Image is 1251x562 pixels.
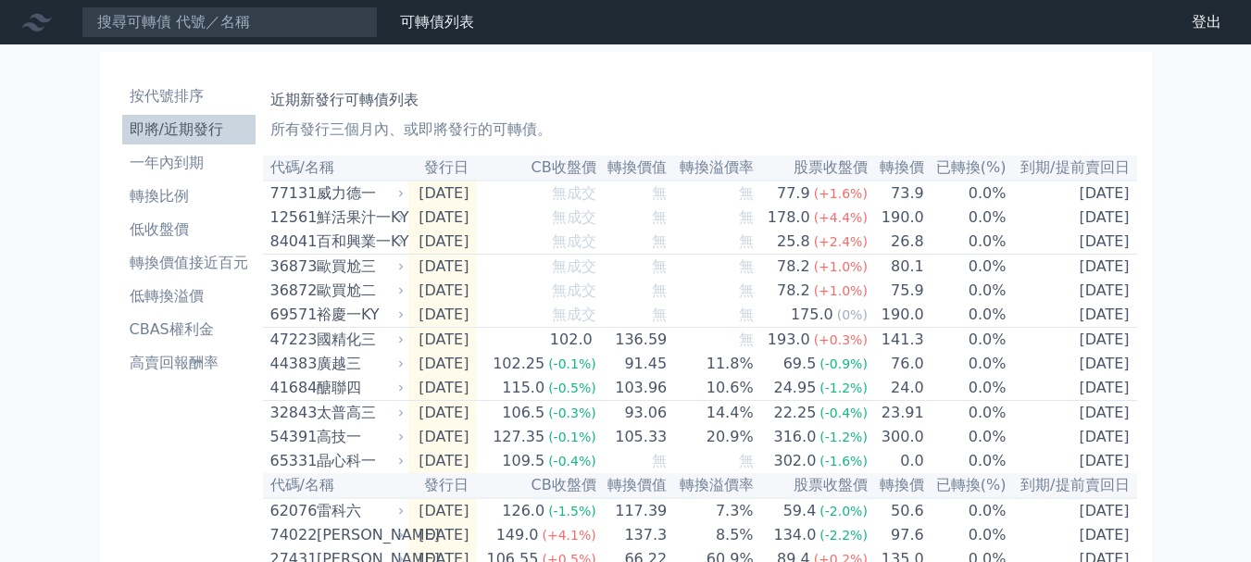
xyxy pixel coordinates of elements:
[546,329,596,351] div: 102.0
[1007,255,1137,280] td: [DATE]
[837,307,868,322] span: (0%)
[925,156,1007,181] th: 已轉換(%)
[270,256,312,278] div: 36873
[542,528,595,543] span: (+4.1%)
[122,318,256,341] li: CBAS權利金
[122,352,256,374] li: 高賣回報酬率
[925,376,1007,401] td: 0.0%
[773,256,814,278] div: 78.2
[498,377,548,399] div: 115.0
[869,181,925,206] td: 73.9
[498,402,548,424] div: 106.5
[122,252,256,274] li: 轉換價值接近百元
[1007,206,1137,230] td: [DATE]
[317,450,401,472] div: 晶心科一
[780,353,820,375] div: 69.5
[739,184,754,202] span: 無
[1007,449,1137,473] td: [DATE]
[597,352,669,376] td: 91.45
[317,182,401,205] div: 威力德一
[925,206,1007,230] td: 0.0%
[770,377,820,399] div: 24.95
[780,500,820,522] div: 59.4
[597,425,669,449] td: 105.33
[317,206,401,229] div: 鮮活果汁一KY
[925,449,1007,473] td: 0.0%
[652,281,667,299] span: 無
[652,306,667,323] span: 無
[819,454,868,468] span: (-1.6%)
[1177,7,1236,37] a: 登出
[869,376,925,401] td: 24.0
[597,498,669,523] td: 117.39
[668,401,754,426] td: 14.4%
[122,348,256,378] a: 高賣回報酬率
[652,257,667,275] span: 無
[408,352,477,376] td: [DATE]
[739,306,754,323] span: 無
[652,452,667,469] span: 無
[270,304,312,326] div: 69571
[869,328,925,353] td: 141.3
[552,184,596,202] span: 無成交
[270,280,312,302] div: 36872
[597,156,669,181] th: 轉換價值
[597,328,669,353] td: 136.59
[270,119,1130,141] p: 所有發行三個月內、或即將發行的可轉債。
[925,352,1007,376] td: 0.0%
[408,328,477,353] td: [DATE]
[668,352,754,376] td: 11.8%
[270,426,312,448] div: 54391
[548,454,596,468] span: (-0.4%)
[552,306,596,323] span: 無成交
[317,426,401,448] div: 高技一
[819,406,868,420] span: (-0.4%)
[869,401,925,426] td: 23.91
[270,500,312,522] div: 62076
[317,304,401,326] div: 裕慶一KY
[597,473,669,498] th: 轉換價值
[755,156,869,181] th: 股票收盤價
[869,425,925,449] td: 300.0
[869,473,925,498] th: 轉換價
[770,450,820,472] div: 302.0
[1007,473,1137,498] th: 到期/提前賣回日
[122,285,256,307] li: 低轉換溢價
[408,255,477,280] td: [DATE]
[317,280,401,302] div: 歐買尬二
[122,81,256,111] a: 按代號排序
[1007,181,1137,206] td: [DATE]
[925,523,1007,547] td: 0.0%
[739,208,754,226] span: 無
[122,315,256,344] a: CBAS權利金
[408,279,477,303] td: [DATE]
[925,498,1007,523] td: 0.0%
[925,303,1007,328] td: 0.0%
[925,328,1007,353] td: 0.0%
[317,256,401,278] div: 歐買尬三
[489,353,548,375] div: 102.25
[1007,279,1137,303] td: [DATE]
[773,280,814,302] div: 78.2
[548,504,596,518] span: (-1.5%)
[925,401,1007,426] td: 0.0%
[498,500,548,522] div: 126.0
[317,402,401,424] div: 太普高三
[668,156,754,181] th: 轉換溢價率
[1007,498,1137,523] td: [DATE]
[819,356,868,371] span: (-0.9%)
[869,230,925,255] td: 26.8
[122,119,256,141] li: 即將/近期發行
[263,156,408,181] th: 代碼/名稱
[122,85,256,107] li: 按代號排序
[814,332,868,347] span: (+0.3%)
[270,231,312,253] div: 84041
[408,523,477,547] td: [DATE]
[819,504,868,518] span: (-2.0%)
[755,473,869,498] th: 股票收盤價
[1007,303,1137,328] td: [DATE]
[814,283,868,298] span: (+1.0%)
[597,376,669,401] td: 103.96
[869,303,925,328] td: 190.0
[317,329,401,351] div: 國精化三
